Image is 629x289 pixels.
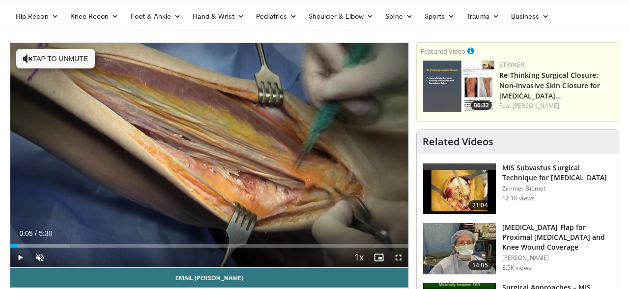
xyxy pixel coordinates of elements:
[499,70,600,100] a: Re-Thinking Surgical Closure: Non-invasive Skin Closure for [MEDICAL_DATA]…
[513,101,559,110] a: [PERSON_NAME]
[10,43,408,268] video-js: Video Player
[349,248,369,267] button: Playback Rate
[499,61,524,69] a: Stryker
[499,101,615,110] div: Feat.
[502,264,531,272] p: 8.5K views
[468,200,492,210] span: 21:04
[303,6,379,26] a: Shoulder & Elbow
[39,229,52,237] span: 5:30
[502,223,613,252] h3: [MEDICAL_DATA] Flap for Proximal [MEDICAL_DATA] and Knee Wound Coverage
[423,223,496,274] img: ff9fe55b-16b8-4817-a884-80761bfcf857.150x105_q85_crop-smart_upscale.jpg
[423,163,496,215] img: Picture_13_0_2.png.150x105_q85_crop-smart_upscale.jpg
[505,6,555,26] a: Business
[187,6,250,26] a: Hand & Wrist
[502,163,613,183] h3: MIS Subvastus Surgical Technique for [MEDICAL_DATA]
[35,229,37,237] span: /
[369,248,389,267] button: Enable picture-in-picture mode
[10,248,30,267] button: Play
[421,61,494,112] a: 06:32
[16,49,95,68] button: Tap to unmute
[10,6,64,26] a: Hip Recon
[423,163,613,215] a: 21:04 MIS Subvastus Surgical Technique for [MEDICAL_DATA] Zimmer Biomet 12.1K views
[423,136,493,148] h4: Related Videos
[10,244,408,248] div: Progress Bar
[468,260,492,270] span: 14:05
[379,6,418,26] a: Spine
[421,47,465,56] small: Featured Video
[421,61,494,112] img: f1f532c3-0ef6-42d5-913a-00ff2bbdb663.150x105_q85_crop-smart_upscale.jpg
[10,268,408,288] a: Email [PERSON_NAME]
[19,229,32,237] span: 0:05
[502,194,535,202] p: 12.1K views
[250,6,303,26] a: Pediatrics
[471,101,492,110] span: 06:32
[423,223,613,275] a: 14:05 [MEDICAL_DATA] Flap for Proximal [MEDICAL_DATA] and Knee Wound Coverage [PERSON_NAME] 8.5K ...
[125,6,187,26] a: Foot & Ankle
[30,248,50,267] button: Unmute
[389,248,408,267] button: Fullscreen
[502,185,613,193] p: Zimmer Biomet
[64,6,125,26] a: Knee Recon
[419,6,461,26] a: Sports
[502,254,613,262] p: [PERSON_NAME]
[460,6,505,26] a: Trauma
